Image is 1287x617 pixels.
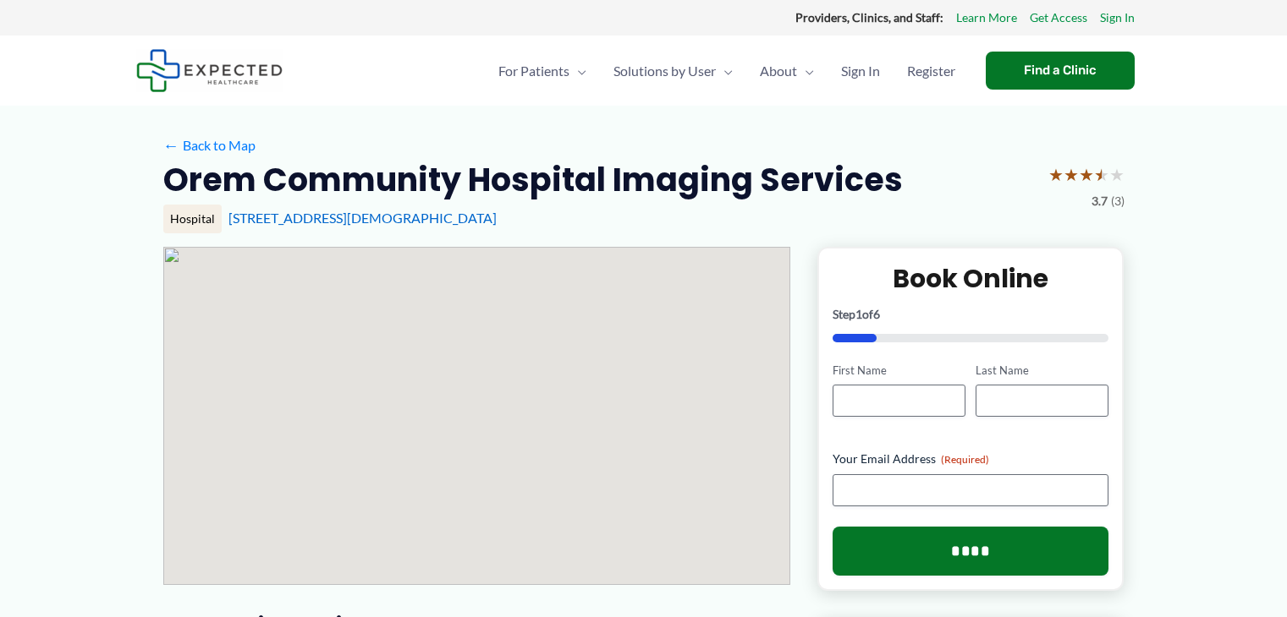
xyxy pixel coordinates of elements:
[716,41,733,101] span: Menu Toggle
[941,453,989,466] span: (Required)
[1030,7,1087,29] a: Get Access
[1048,159,1064,190] span: ★
[569,41,586,101] span: Menu Toggle
[163,205,222,233] div: Hospital
[1109,159,1125,190] span: ★
[228,210,497,226] a: [STREET_ADDRESS][DEMOGRAPHIC_DATA]
[1094,159,1109,190] span: ★
[1092,190,1108,212] span: 3.7
[833,308,1109,320] p: Step of
[795,10,943,25] strong: Providers, Clinics, and Staff:
[485,41,600,101] a: For PatientsMenu Toggle
[163,159,903,200] h2: Orem Community Hospital Imaging Services
[833,363,965,379] label: First Name
[1100,7,1135,29] a: Sign In
[613,41,716,101] span: Solutions by User
[498,41,569,101] span: For Patients
[1079,159,1094,190] span: ★
[986,52,1135,90] a: Find a Clinic
[956,7,1017,29] a: Learn More
[797,41,814,101] span: Menu Toggle
[907,41,955,101] span: Register
[1064,159,1079,190] span: ★
[600,41,746,101] a: Solutions by UserMenu Toggle
[163,137,179,153] span: ←
[746,41,828,101] a: AboutMenu Toggle
[841,41,880,101] span: Sign In
[894,41,969,101] a: Register
[1111,190,1125,212] span: (3)
[873,307,880,321] span: 6
[485,41,969,101] nav: Primary Site Navigation
[136,49,283,92] img: Expected Healthcare Logo - side, dark font, small
[855,307,862,321] span: 1
[976,363,1108,379] label: Last Name
[163,133,256,158] a: ←Back to Map
[833,450,1109,467] label: Your Email Address
[760,41,797,101] span: About
[833,262,1109,295] h2: Book Online
[828,41,894,101] a: Sign In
